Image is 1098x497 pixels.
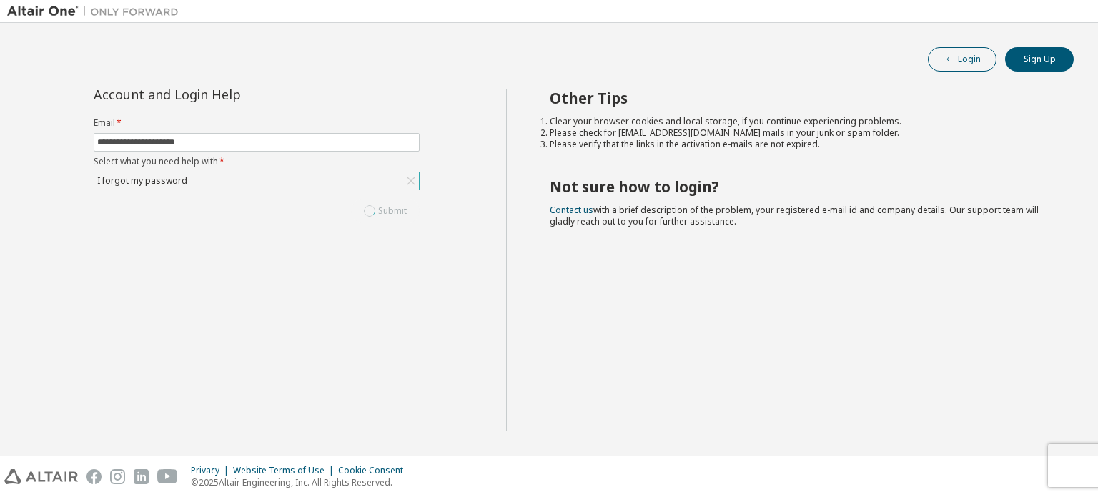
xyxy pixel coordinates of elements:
[928,47,996,72] button: Login
[4,469,78,484] img: altair_logo.svg
[550,116,1049,127] li: Clear your browser cookies and local storage, if you continue experiencing problems.
[94,172,419,190] div: I forgot my password
[233,465,338,476] div: Website Terms of Use
[95,173,189,189] div: I forgot my password
[550,204,593,216] a: Contact us
[94,117,420,129] label: Email
[550,204,1039,227] span: with a brief description of the problem, your registered e-mail id and company details. Our suppo...
[191,476,412,488] p: © 2025 Altair Engineering, Inc. All Rights Reserved.
[550,127,1049,139] li: Please check for [EMAIL_ADDRESS][DOMAIN_NAME] mails in your junk or spam folder.
[550,177,1049,196] h2: Not sure how to login?
[550,89,1049,107] h2: Other Tips
[157,469,178,484] img: youtube.svg
[1005,47,1074,72] button: Sign Up
[94,156,420,167] label: Select what you need help with
[86,469,102,484] img: facebook.svg
[94,89,355,100] div: Account and Login Help
[7,4,186,19] img: Altair One
[338,465,412,476] div: Cookie Consent
[110,469,125,484] img: instagram.svg
[550,139,1049,150] li: Please verify that the links in the activation e-mails are not expired.
[191,465,233,476] div: Privacy
[134,469,149,484] img: linkedin.svg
